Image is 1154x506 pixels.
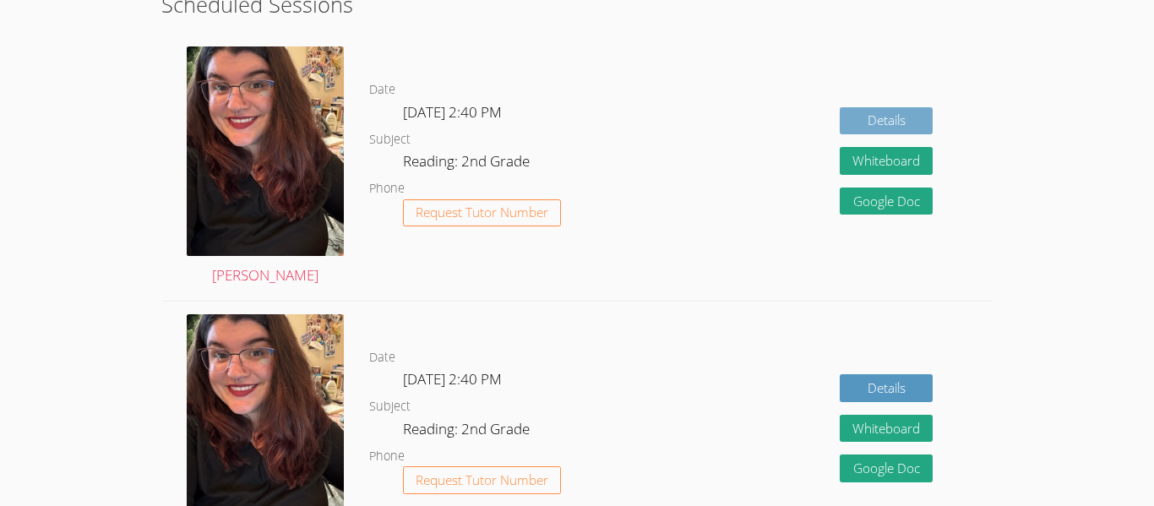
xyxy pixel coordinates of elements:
[840,415,933,443] button: Whiteboard
[369,129,411,150] dt: Subject
[369,446,405,467] dt: Phone
[416,474,548,487] span: Request Tutor Number
[840,107,933,135] a: Details
[403,102,502,122] span: [DATE] 2:40 PM
[416,206,548,219] span: Request Tutor Number
[403,369,502,389] span: [DATE] 2:40 PM
[840,454,933,482] a: Google Doc
[840,188,933,215] a: Google Doc
[187,46,344,288] a: [PERSON_NAME]
[187,46,344,256] img: IMG_7509.jpeg
[369,396,411,417] dt: Subject
[403,150,533,178] dd: Reading: 2nd Grade
[403,466,561,494] button: Request Tutor Number
[369,79,395,101] dt: Date
[369,347,395,368] dt: Date
[369,178,405,199] dt: Phone
[840,374,933,402] a: Details
[403,199,561,227] button: Request Tutor Number
[403,417,533,446] dd: Reading: 2nd Grade
[840,147,933,175] button: Whiteboard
